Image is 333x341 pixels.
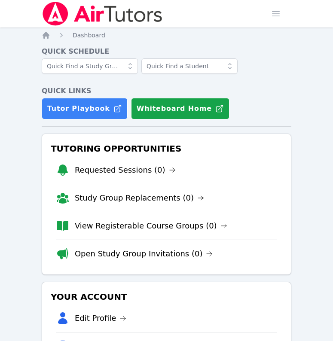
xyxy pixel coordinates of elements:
[73,32,105,39] span: Dashboard
[42,58,138,74] input: Quick Find a Study Group
[75,248,213,260] a: Open Study Group Invitations (0)
[75,164,176,176] a: Requested Sessions (0)
[75,192,204,204] a: Study Group Replacements (0)
[75,312,127,324] a: Edit Profile
[42,2,163,26] img: Air Tutors
[42,31,291,40] nav: Breadcrumb
[131,98,229,119] button: Whiteboard Home
[42,98,128,119] a: Tutor Playbook
[141,58,238,74] input: Quick Find a Student
[49,289,284,304] h3: Your Account
[49,141,284,156] h3: Tutoring Opportunities
[75,220,227,232] a: View Registerable Course Groups (0)
[42,46,291,57] h4: Quick Schedule
[42,86,291,96] h4: Quick Links
[73,31,105,40] a: Dashboard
